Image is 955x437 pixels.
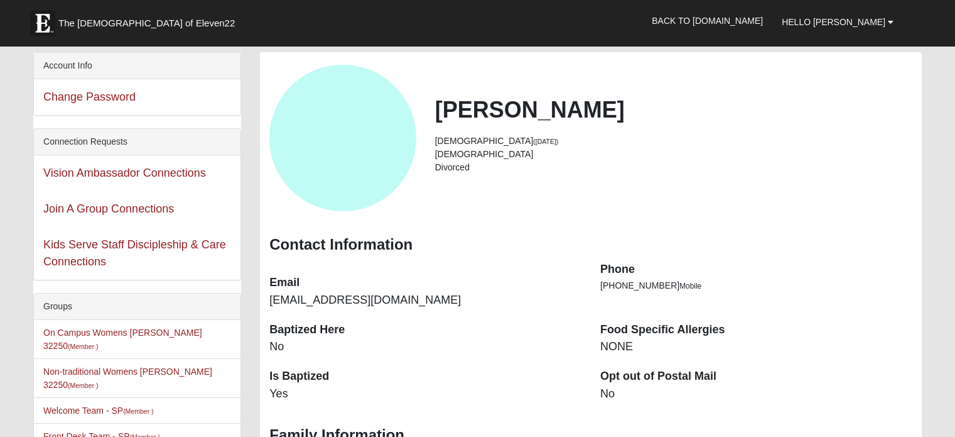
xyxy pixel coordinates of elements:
dt: Email [269,275,581,291]
a: On Campus Womens [PERSON_NAME] 32250(Member ) [43,328,202,351]
a: Join A Group Connections [43,202,174,215]
dt: Opt out of Postal Mail [600,368,912,385]
dt: Is Baptized [269,368,581,385]
dt: Food Specific Allergies [600,322,912,338]
a: Change Password [43,91,136,103]
small: (Member ) [68,343,98,350]
div: Connection Requests [34,129,240,155]
div: Groups [34,294,240,320]
li: Divorced [435,161,912,174]
dt: Baptized Here [269,322,581,338]
a: Hello [PERSON_NAME] [772,6,903,38]
img: Eleven22 logo [30,11,55,36]
small: (Member ) [123,407,153,415]
span: The [DEMOGRAPHIC_DATA] of Eleven22 [58,17,235,30]
a: Back to [DOMAIN_NAME] [642,5,772,36]
span: Mobile [679,282,701,290]
small: ([DATE]) [533,138,558,145]
dd: NONE [600,339,912,355]
dd: [EMAIL_ADDRESS][DOMAIN_NAME] [269,292,581,309]
h2: [PERSON_NAME] [435,96,912,123]
dd: No [600,386,912,402]
a: Vision Ambassador Connections [43,167,206,179]
a: View Fullsize Photo [269,65,416,211]
h3: Contact Information [269,236,912,254]
li: [PHONE_NUMBER] [600,279,912,292]
dd: No [269,339,581,355]
li: [DEMOGRAPHIC_DATA] [435,135,912,148]
dd: Yes [269,386,581,402]
span: Hello [PERSON_NAME] [782,17,885,27]
li: [DEMOGRAPHIC_DATA] [435,148,912,161]
dt: Phone [600,262,912,278]
small: (Member ) [68,382,98,389]
a: Non-traditional Womens [PERSON_NAME] 32250(Member ) [43,367,212,390]
a: The [DEMOGRAPHIC_DATA] of Eleven22 [24,4,275,36]
a: Welcome Team - SP(Member ) [43,406,154,416]
a: Kids Serve Staff Discipleship & Care Connections [43,238,226,268]
div: Account Info [34,53,240,79]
